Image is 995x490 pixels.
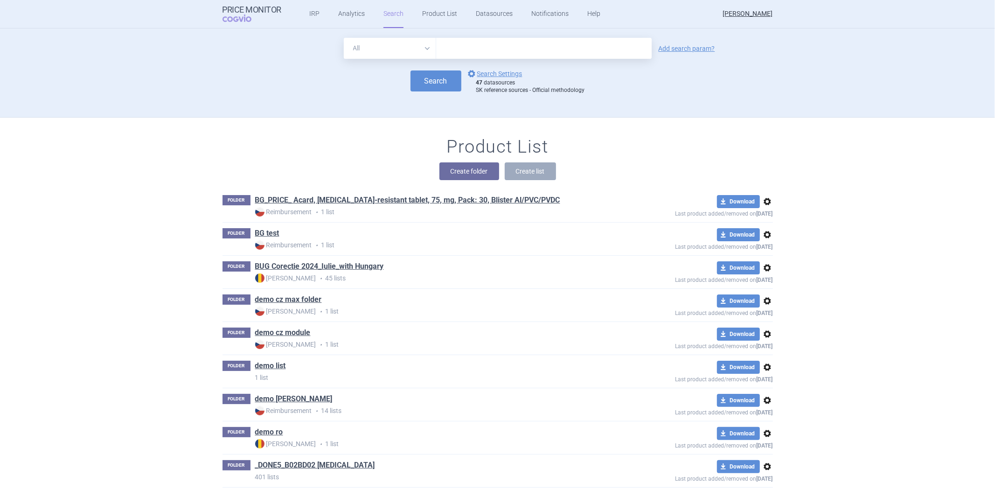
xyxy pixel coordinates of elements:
img: CZ [255,340,264,349]
button: Download [717,261,760,274]
i: • [312,241,321,250]
strong: Reimbursement [255,207,312,217]
strong: [DATE] [757,409,773,416]
strong: [DATE] [757,277,773,283]
p: FOLDER [223,460,250,470]
a: Price MonitorCOGVIO [223,5,282,23]
strong: [PERSON_NAME] [255,340,316,349]
p: Last product added/removed on [608,308,773,316]
a: Add search param? [659,45,715,52]
h1: _DONE5_B02BD02 COAGULATION FACTOR VIII [255,460,375,472]
h1: demo cz max folder [255,294,322,307]
i: • [312,406,321,416]
strong: [PERSON_NAME] [255,439,316,448]
button: Download [717,394,760,407]
button: Search [411,70,461,91]
i: • [316,340,326,350]
strong: [DATE] [757,376,773,383]
p: 401 lists [255,472,608,482]
p: FOLDER [223,261,250,272]
h1: Product List [447,136,549,158]
i: • [316,307,326,316]
h1: demo reim [255,394,333,406]
p: Last product added/removed on [608,241,773,250]
strong: [DATE] [757,442,773,449]
button: Create list [505,162,556,180]
button: Create folder [439,162,499,180]
div: datasources SK reference sources - Official methodology [476,79,585,94]
p: FOLDER [223,228,250,238]
h1: demo ro [255,427,283,439]
a: _DONE5_B02BD02 [MEDICAL_DATA] [255,460,375,470]
p: Last product added/removed on [608,274,773,283]
i: • [316,274,326,283]
button: Download [717,328,760,341]
strong: [DATE] [757,343,773,350]
p: 1 list [255,207,608,217]
img: CZ [255,406,264,415]
img: CZ [255,240,264,250]
strong: [PERSON_NAME] [255,273,316,283]
a: BG_PRICE_ Acard, [MEDICAL_DATA]-resistant tablet, 75, mg, Pack: 30, Blister Al/PVC/PVDC [255,195,560,205]
h1: demo list [255,361,286,373]
p: 1 list [255,373,608,382]
button: Download [717,460,760,473]
button: Download [717,228,760,241]
button: Download [717,361,760,374]
p: FOLDER [223,294,250,305]
h1: BUG Corectie 2024_Iulie_with Hungary [255,261,384,273]
button: Download [717,294,760,308]
p: 1 list [255,240,608,250]
p: FOLDER [223,328,250,338]
p: Last product added/removed on [608,374,773,383]
strong: Reimbursement [255,240,312,250]
p: 1 list [255,307,608,316]
strong: [DATE] [757,244,773,250]
p: 1 list [255,340,608,350]
button: Download [717,427,760,440]
p: Last product added/removed on [608,440,773,449]
p: Last product added/removed on [608,208,773,217]
strong: [PERSON_NAME] [255,307,316,316]
p: FOLDER [223,394,250,404]
strong: Price Monitor [223,5,282,14]
a: demo [PERSON_NAME] [255,394,333,404]
strong: Reimbursement [255,406,312,415]
img: RO [255,439,264,448]
a: demo list [255,361,286,371]
h1: BG_PRICE_ Acard, Gastro-resistant tablet, 75, mg, Pack: 30, Blister Al/PVC/PVDC [255,195,560,207]
strong: 47 [476,79,483,86]
p: 1 list [255,439,608,449]
p: Last product added/removed on [608,407,773,416]
img: CZ [255,207,264,217]
a: demo ro [255,427,283,437]
p: FOLDER [223,427,250,437]
p: 45 lists [255,273,608,283]
strong: [DATE] [757,476,773,482]
a: BUG Corectie 2024_Iulie_with Hungary [255,261,384,272]
button: Download [717,195,760,208]
strong: [DATE] [757,310,773,316]
i: • [312,208,321,217]
h1: BG test [255,228,279,240]
p: Last product added/removed on [608,473,773,482]
p: FOLDER [223,361,250,371]
img: RO [255,273,264,283]
a: demo cz max folder [255,294,322,305]
p: 14 lists [255,406,608,416]
img: CZ [255,307,264,316]
p: Last product added/removed on [608,341,773,350]
p: FOLDER [223,195,250,205]
a: BG test [255,228,279,238]
span: COGVIO [223,14,264,22]
a: Search Settings [466,68,522,79]
a: demo cz module [255,328,311,338]
strong: [DATE] [757,210,773,217]
i: • [316,440,326,449]
h1: demo cz module [255,328,311,340]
